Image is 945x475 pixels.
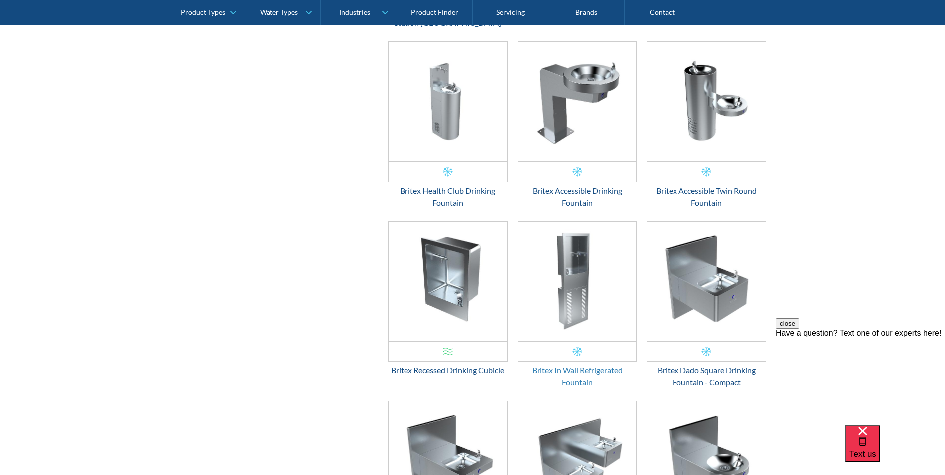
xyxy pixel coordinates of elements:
a: Britex In Wall Refrigerated FountainBritex In Wall Refrigerated Fountain [518,221,637,388]
img: Britex Health Club Drinking Fountain [389,42,507,161]
div: Water Types [260,8,298,16]
div: Britex Health Club Drinking Fountain [388,185,508,209]
a: Britex Recessed Drinking CubicleBritex Recessed Drinking Cubicle [388,221,508,376]
img: Britex Dado Square Drinking Fountain - Compact [647,222,766,341]
div: Industries [339,8,370,16]
a: Britex Dado Square Drinking Fountain - CompactBritex Dado Square Drinking Fountain - Compact [647,221,766,388]
a: Britex Accessible Drinking FountainBritex Accessible Drinking Fountain [518,41,637,209]
img: Britex Recessed Drinking Cubicle [389,222,507,341]
div: Product Types [181,8,225,16]
div: Britex In Wall Refrigerated Fountain [518,364,637,388]
iframe: podium webchat widget bubble [845,425,945,475]
div: Britex Dado Square Drinking Fountain - Compact [647,364,766,388]
img: Britex In Wall Refrigerated Fountain [518,222,637,341]
a: Britex Accessible Twin Round FountainBritex Accessible Twin Round Fountain [647,41,766,209]
iframe: podium webchat widget prompt [776,318,945,438]
img: Britex Accessible Drinking Fountain [518,42,637,161]
img: Britex Accessible Twin Round Fountain [647,42,766,161]
div: Britex Accessible Drinking Fountain [518,185,637,209]
div: Britex Accessible Twin Round Fountain [647,185,766,209]
div: Britex Recessed Drinking Cubicle [388,364,508,376]
a: Britex Health Club Drinking FountainBritex Health Club Drinking Fountain [388,41,508,209]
